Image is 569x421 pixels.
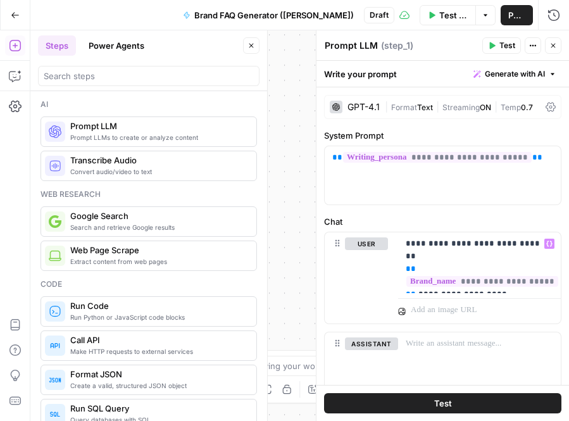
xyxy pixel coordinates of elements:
[385,100,391,113] span: |
[70,380,246,391] span: Create a valid, structured JSON object
[70,154,246,167] span: Transcribe Audio
[482,37,521,54] button: Test
[325,39,378,52] textarea: Prompt LLM
[70,346,246,356] span: Make HTTP requests to external services
[316,61,569,87] div: Write your prompt
[41,279,257,290] div: Code
[70,132,246,142] span: Prompt LLMs to create or analyze content
[324,393,561,413] button: Test
[347,103,380,111] div: GPT-4.1
[81,35,152,56] button: Power Agents
[324,215,561,228] label: Chat
[70,368,246,380] span: Format JSON
[175,5,361,25] button: Brand FAQ Generator ([PERSON_NAME])
[38,35,76,56] button: Steps
[70,167,246,177] span: Convert audio/video to text
[420,5,477,25] button: Test Workflow
[41,189,257,200] div: Web research
[391,103,417,112] span: Format
[480,103,491,112] span: ON
[508,9,525,22] span: Publish
[70,244,246,256] span: Web Page Scrape
[325,332,388,421] div: assistant
[370,9,389,21] span: Draft
[468,66,561,82] button: Generate with AI
[70,256,246,267] span: Extract content from web pages
[70,120,246,132] span: Prompt LLM
[381,39,413,52] span: ( step_1 )
[325,232,388,324] div: user
[70,222,246,232] span: Search and retrieve Google results
[345,237,388,250] button: user
[434,397,452,410] span: Test
[433,100,442,113] span: |
[442,103,480,112] span: Streaming
[194,9,354,22] span: Brand FAQ Generator ([PERSON_NAME])
[44,70,254,82] input: Search steps
[501,5,533,25] button: Publish
[417,103,433,112] span: Text
[491,100,501,113] span: |
[41,99,257,110] div: Ai
[499,40,515,51] span: Test
[345,337,398,350] button: assistant
[70,210,246,222] span: Google Search
[485,68,545,80] span: Generate with AI
[70,402,246,415] span: Run SQL Query
[501,103,521,112] span: Temp
[439,9,468,22] span: Test Workflow
[521,103,533,112] span: 0.7
[70,334,246,346] span: Call API
[70,299,246,312] span: Run Code
[70,312,246,322] span: Run Python or JavaScript code blocks
[324,129,561,142] label: System Prompt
